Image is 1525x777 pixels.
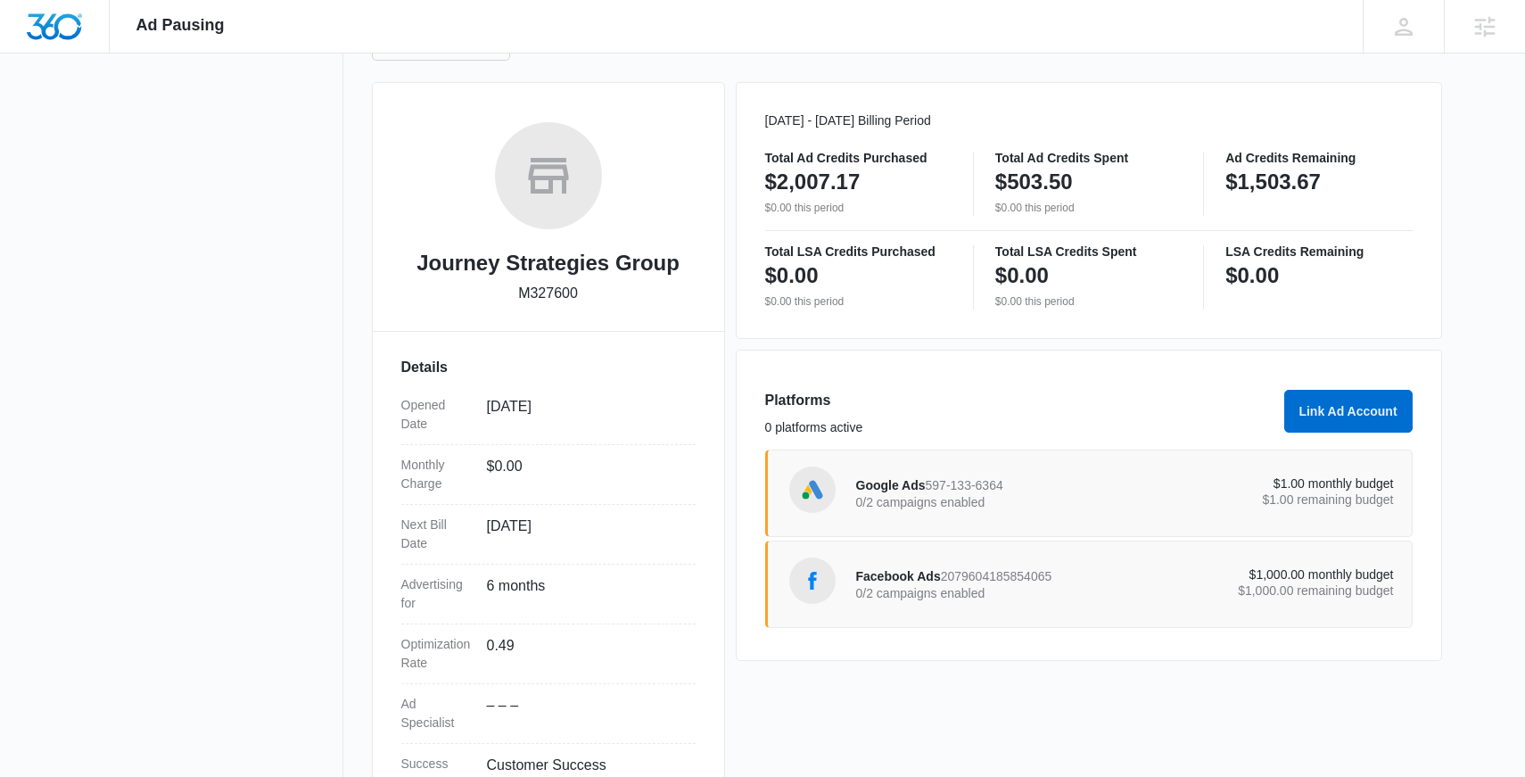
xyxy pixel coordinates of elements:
dd: – – – [487,695,681,732]
p: $1,503.67 [1225,168,1321,196]
p: $1.00 remaining budget [1125,493,1394,506]
a: Google AdsGoogle Ads597-133-63640/2 campaigns enabled$1.00 monthly budget$1.00 remaining budget [765,450,1413,537]
a: Facebook AdsFacebook Ads20796041858540650/2 campaigns enabled$1,000.00 monthly budget$1,000.00 re... [765,541,1413,628]
p: $0.00 [765,261,819,290]
img: Google Ads [799,476,826,503]
img: Facebook Ads [799,567,826,594]
p: M327600 [518,283,578,304]
p: $0.00 this period [995,293,1182,310]
p: 0/2 campaigns enabled [856,496,1125,508]
dd: $0.00 [487,456,681,493]
p: $1,000.00 monthly budget [1125,568,1394,581]
p: $503.50 [995,168,1073,196]
dt: Monthly Charge [401,456,473,493]
div: Advertising for6 months [401,565,696,624]
div: Next Bill Date[DATE] [401,505,696,565]
p: $0.00 this period [765,293,952,310]
dd: [DATE] [487,396,681,434]
p: $2,007.17 [765,168,861,196]
p: Total LSA Credits Spent [995,245,1182,258]
span: 2079604185854065 [941,569,1052,583]
span: Google Ads [856,478,926,492]
p: $0.00 [1225,261,1279,290]
h3: Details [401,357,696,378]
h2: Journey Strategies Group [416,247,680,279]
dd: 0.49 [487,635,681,673]
p: Total Ad Credits Purchased [765,152,952,164]
p: $0.00 [995,261,1049,290]
p: Ad Credits Remaining [1225,152,1412,164]
div: Ad Specialist– – – [401,684,696,744]
dt: Ad Specialist [401,695,473,732]
button: Link Ad Account [1284,390,1413,433]
p: [DATE] - [DATE] Billing Period [765,112,1413,130]
dt: Advertising for [401,575,473,613]
p: $0.00 this period [765,200,952,216]
p: $1.00 monthly budget [1125,477,1394,490]
p: Total Ad Credits Spent [995,152,1182,164]
p: $0.00 this period [995,200,1182,216]
div: Opened Date[DATE] [401,385,696,445]
div: Monthly Charge$0.00 [401,445,696,505]
dt: Optimization Rate [401,635,473,673]
dt: Next Bill Date [401,516,473,553]
p: 0 platforms active [765,418,1274,437]
span: 597-133-6364 [926,478,1003,492]
span: Ad Pausing [136,16,225,35]
p: $1,000.00 remaining budget [1125,584,1394,597]
dt: Opened Date [401,396,473,434]
div: Optimization Rate0.49 [401,624,696,684]
dd: [DATE] [487,516,681,553]
span: Facebook Ads [856,569,941,583]
p: LSA Credits Remaining [1225,245,1412,258]
dd: 6 months [487,575,681,613]
h3: Platforms [765,390,1274,411]
p: Total LSA Credits Purchased [765,245,952,258]
p: 0/2 campaigns enabled [856,587,1125,599]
